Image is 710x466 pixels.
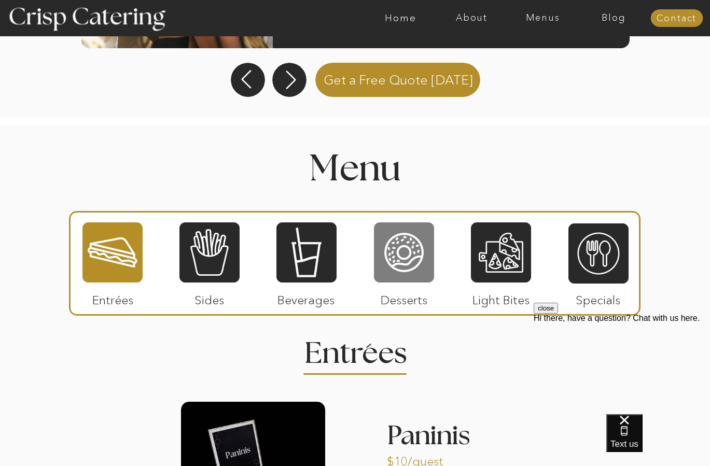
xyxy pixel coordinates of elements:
a: Home [365,13,436,23]
a: Blog [578,13,649,23]
h3: Paninis [387,422,531,456]
p: Sides [175,283,244,313]
a: Contact [650,13,703,24]
iframe: podium webchat widget bubble [606,414,710,466]
p: Desserts [370,283,439,313]
h1: Menu [211,151,499,182]
p: Light Bites [467,283,536,313]
p: Entrées [78,283,147,313]
a: Menus [507,13,578,23]
a: About [436,13,507,23]
iframe: podium webchat widget prompt [534,303,710,427]
p: Beverages [272,283,341,313]
p: Specials [564,283,633,313]
a: Get a Free Quote [DATE] [311,61,486,97]
h2: Entrees [304,339,406,359]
